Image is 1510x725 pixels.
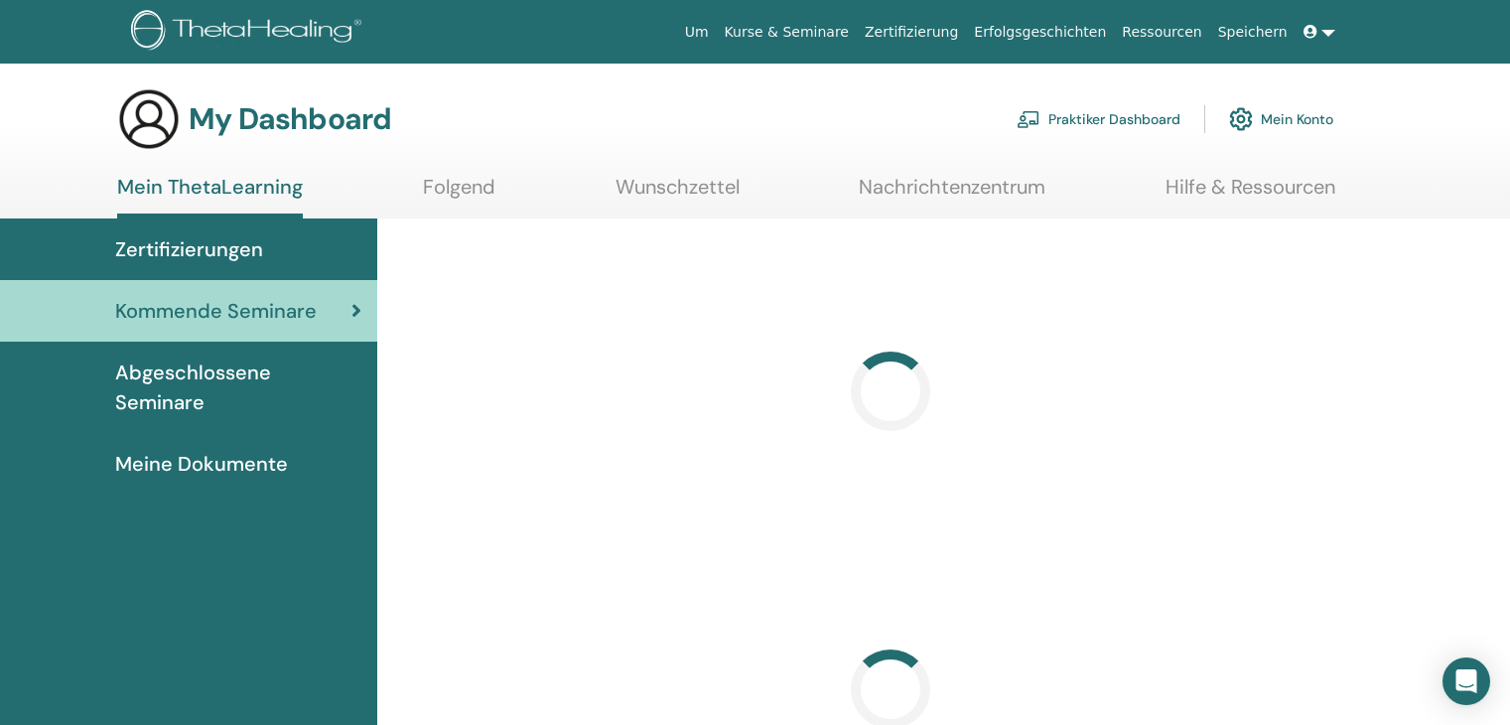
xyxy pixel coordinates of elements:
a: Ressourcen [1114,14,1209,51]
a: Hilfe & Ressourcen [1166,175,1335,214]
a: Mein ThetaLearning [117,175,303,218]
a: Folgend [423,175,495,214]
a: Nachrichtenzentrum [859,175,1045,214]
div: Open Intercom Messenger [1442,657,1490,705]
a: Kurse & Seminare [717,14,857,51]
a: Wunschzettel [616,175,740,214]
a: Zertifizierung [857,14,966,51]
a: Praktiker Dashboard [1017,97,1180,141]
span: Kommende Seminare [115,296,317,326]
span: Zertifizierungen [115,234,263,264]
a: Mein Konto [1229,97,1333,141]
h3: My Dashboard [189,101,391,137]
span: Abgeschlossene Seminare [115,358,361,417]
a: Speichern [1210,14,1296,51]
img: chalkboard-teacher.svg [1017,110,1040,128]
img: cog.svg [1229,102,1253,136]
a: Um [677,14,717,51]
img: generic-user-icon.jpg [117,87,181,151]
span: Meine Dokumente [115,449,288,479]
a: Erfolgsgeschichten [966,14,1114,51]
img: logo.png [131,10,368,55]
